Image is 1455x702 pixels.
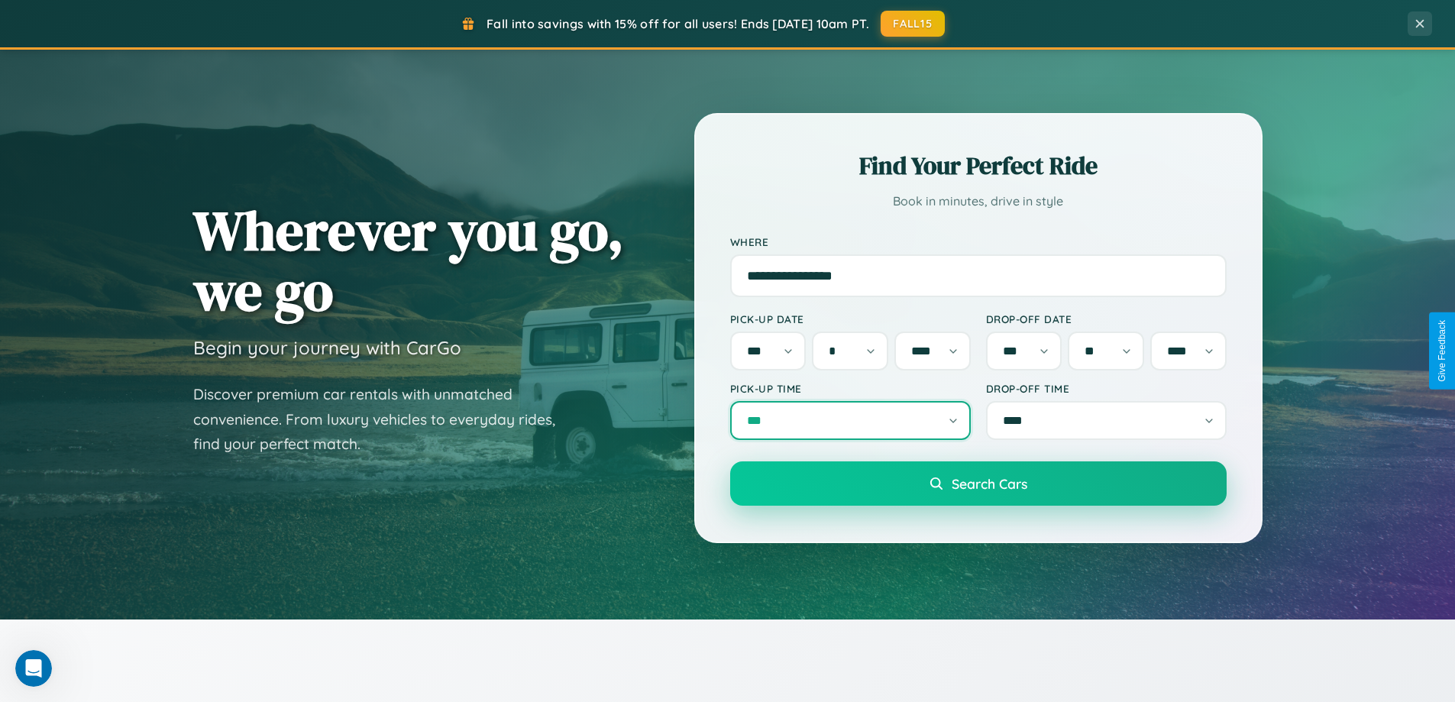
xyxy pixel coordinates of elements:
[986,382,1227,395] label: Drop-off Time
[193,200,624,321] h1: Wherever you go, we go
[730,461,1227,506] button: Search Cars
[952,475,1027,492] span: Search Cars
[986,312,1227,325] label: Drop-off Date
[730,190,1227,212] p: Book in minutes, drive in style
[487,16,869,31] span: Fall into savings with 15% off for all users! Ends [DATE] 10am PT.
[881,11,945,37] button: FALL15
[15,650,52,687] iframe: Intercom live chat
[193,336,461,359] h3: Begin your journey with CarGo
[730,312,971,325] label: Pick-up Date
[193,382,575,457] p: Discover premium car rentals with unmatched convenience. From luxury vehicles to everyday rides, ...
[730,149,1227,183] h2: Find Your Perfect Ride
[730,235,1227,248] label: Where
[1437,320,1447,382] div: Give Feedback
[730,382,971,395] label: Pick-up Time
